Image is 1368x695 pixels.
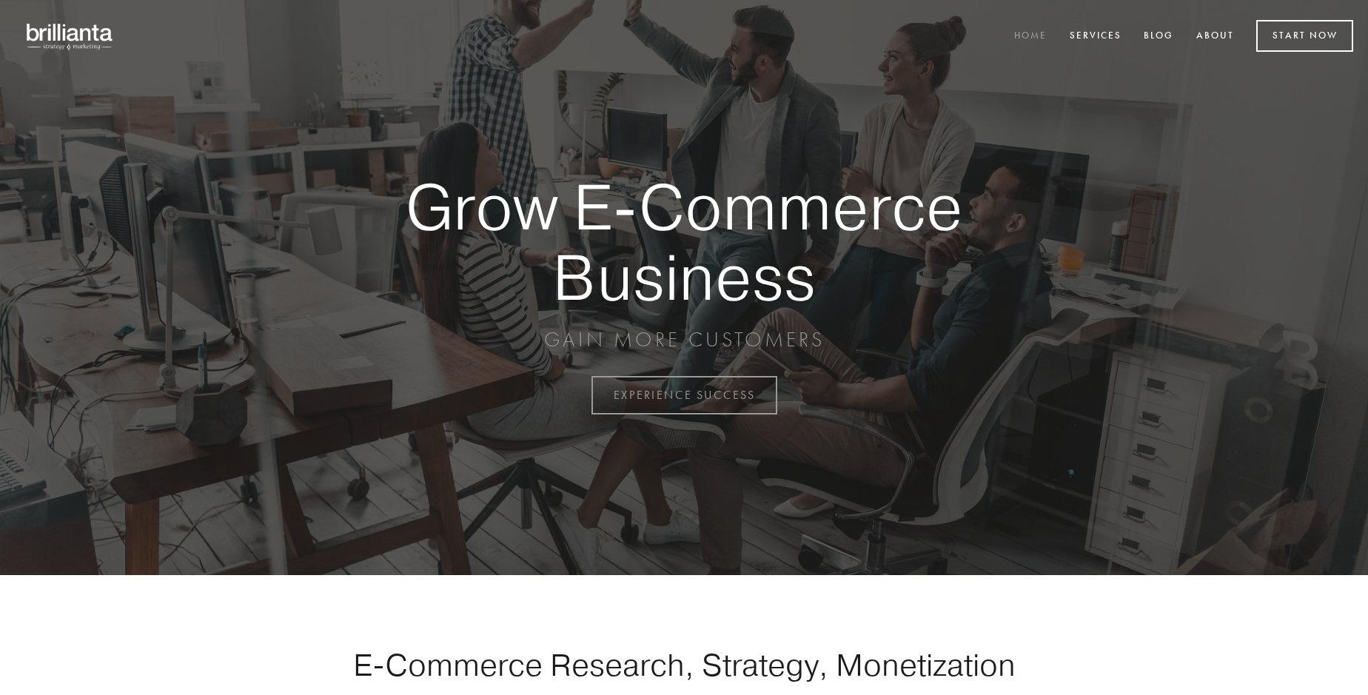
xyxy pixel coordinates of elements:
a: EXPERIENCE SUCCESS [591,376,777,414]
a: About [1187,24,1244,49]
strong: Grow E-Commerce Business [354,172,1014,312]
a: Blog [1134,24,1183,49]
a: Home [1005,24,1056,49]
a: Start Now [1256,20,1353,52]
img: brillianta - research, strategy, marketing [15,15,126,58]
a: Services [1060,24,1131,49]
h1: E-Commerce Research, Strategy, Monetization [306,646,1062,683]
p: GAIN MORE CUSTOMERS [354,326,1014,353]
